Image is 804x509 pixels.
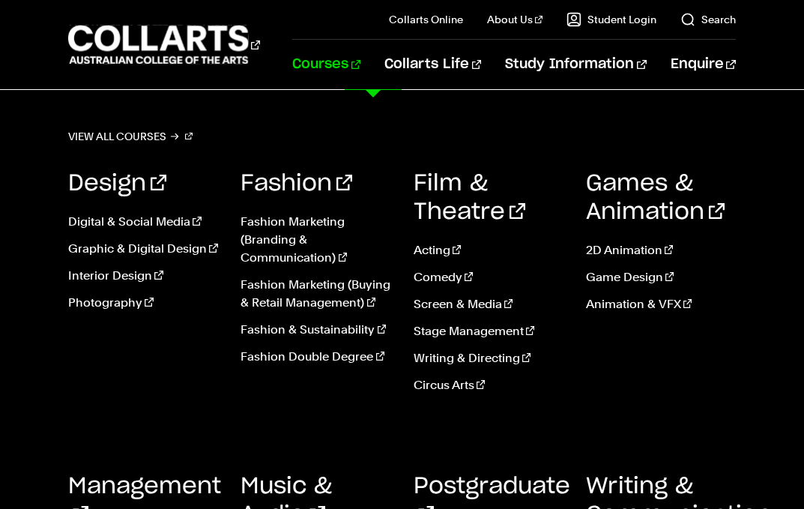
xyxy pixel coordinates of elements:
[68,126,193,147] a: View all courses
[68,172,166,195] a: Design
[414,241,563,259] a: Acting
[414,349,563,367] a: Writing & Directing
[505,40,646,89] a: Study Information
[68,213,218,231] a: Digital & Social Media
[586,172,725,223] a: Games & Animation
[241,276,390,312] a: Fashion Marketing (Buying & Retail Management)
[586,241,736,259] a: 2D Animation
[241,172,352,195] a: Fashion
[68,240,218,258] a: Graphic & Digital Design
[414,376,563,394] a: Circus Arts
[414,295,563,313] a: Screen & Media
[384,40,481,89] a: Collarts Life
[68,267,218,285] a: Interior Design
[566,12,656,27] a: Student Login
[414,268,563,286] a: Comedy
[680,12,736,27] a: Search
[68,294,218,312] a: Photography
[586,268,736,286] a: Game Design
[241,213,390,267] a: Fashion Marketing (Branding & Communication)
[292,40,360,89] a: Courses
[414,322,563,340] a: Stage Management
[414,172,525,223] a: Film & Theatre
[241,321,390,339] a: Fashion & Sustainability
[487,12,542,27] a: About Us
[389,12,463,27] a: Collarts Online
[671,40,736,89] a: Enquire
[241,348,390,366] a: Fashion Double Degree
[586,295,736,313] a: Animation & VFX
[68,23,255,66] div: Go to homepage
